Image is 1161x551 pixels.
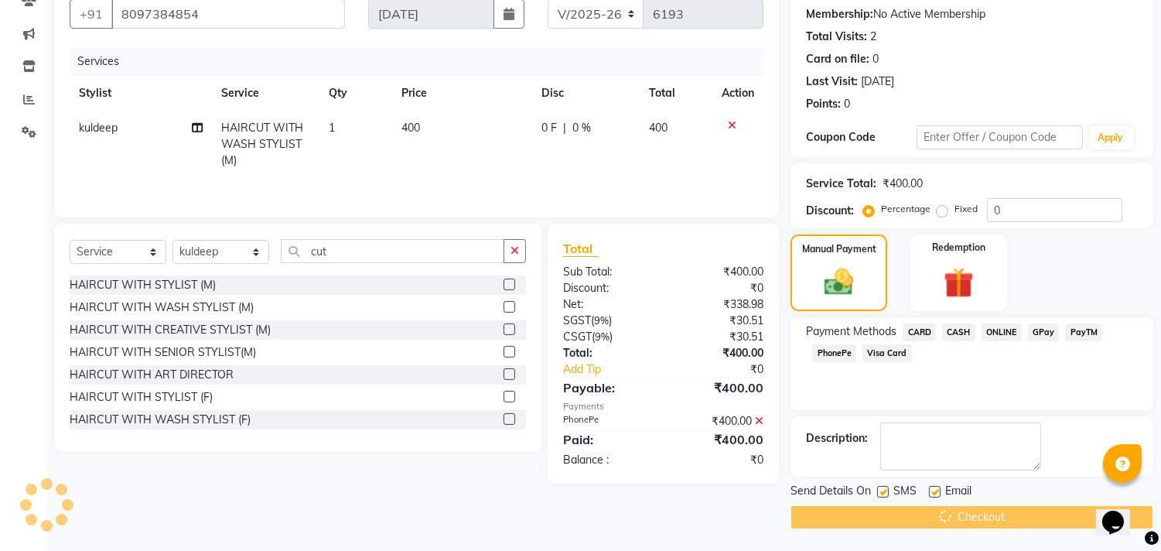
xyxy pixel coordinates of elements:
div: Paid: [551,430,664,449]
iframe: chat widget [1096,489,1146,536]
span: PhonePe [812,344,856,362]
div: HAIRCUT WITH WASH STYLIST (M) [70,299,254,316]
span: ONLINE [982,323,1022,341]
th: Action [712,76,763,111]
div: HAIRCUT WITH WASH STYLIST (F) [70,412,251,428]
div: ₹400.00 [883,176,923,192]
th: Qty [319,76,391,111]
div: ( ) [551,329,664,345]
span: Email [945,483,971,502]
div: Service Total: [806,176,876,192]
div: Discount: [551,280,664,296]
div: ₹400.00 [664,430,776,449]
span: kuldeep [79,121,118,135]
span: 9% [594,314,609,327]
div: ₹0 [682,361,776,378]
span: SMS [893,483,917,502]
label: Redemption [932,241,985,255]
div: ₹338.98 [664,296,776,313]
span: 9% [595,330,610,343]
th: Disc [532,76,640,111]
span: GPay [1028,323,1060,341]
div: HAIRCUT WITH SENIOR STYLIST(M) [70,344,256,361]
span: Payment Methods [806,323,896,340]
span: Send Details On [791,483,871,502]
span: | [563,120,566,136]
div: 0 [872,51,879,67]
th: Total [640,76,713,111]
div: ₹400.00 [664,264,776,280]
div: HAIRCUT WITH CREATIVE STYLIST (M) [70,322,271,338]
div: ₹0 [664,280,776,296]
div: HAIRCUT WITH STYLIST (M) [70,277,216,293]
div: 0 [844,96,850,112]
span: SGST [563,313,591,327]
div: No Active Membership [806,6,1138,22]
span: 400 [401,121,420,135]
div: Card on file: [806,51,869,67]
div: Total: [551,345,664,361]
div: Balance : [551,452,664,468]
div: Net: [551,296,664,313]
input: Search or Scan [281,239,504,263]
div: Sub Total: [551,264,664,280]
div: ₹30.51 [664,313,776,329]
div: ₹400.00 [664,345,776,361]
div: 2 [870,29,876,45]
label: Percentage [881,202,931,216]
div: Total Visits: [806,29,867,45]
div: Payable: [551,378,664,397]
div: HAIRCUT WITH STYLIST (F) [70,389,213,406]
th: Stylist [70,76,212,111]
div: ₹0 [664,452,776,468]
div: Payments [563,400,763,413]
div: Discount: [806,203,854,219]
span: CASH [942,323,975,341]
div: HAIRCUT WITH ART DIRECTOR [70,367,234,383]
div: Points: [806,96,841,112]
button: Apply [1089,126,1133,149]
input: Enter Offer / Coupon Code [917,125,1082,149]
span: PayTM [1065,323,1102,341]
div: Coupon Code [806,129,917,145]
div: ₹30.51 [664,329,776,345]
th: Service [212,76,320,111]
a: Add Tip [551,361,682,378]
div: Last Visit: [806,74,858,90]
div: [DATE] [861,74,894,90]
div: Services [71,47,775,76]
label: Manual Payment [802,242,876,256]
span: 0 % [572,120,591,136]
div: PhonePe [551,413,664,430]
span: 0 F [541,120,557,136]
img: _cash.svg [815,265,862,299]
div: ( ) [551,313,664,329]
span: Total [563,241,599,257]
div: Description: [806,430,868,447]
div: ₹400.00 [664,413,776,430]
span: CARD [903,323,936,341]
span: HAIRCUT WITH WASH STYLIST (M) [221,121,303,167]
th: Price [392,76,532,111]
span: 400 [649,121,668,135]
span: Visa Card [862,344,912,362]
img: _gift.svg [934,264,983,302]
span: CSGT [563,330,592,344]
label: Fixed [954,202,978,216]
div: ₹400.00 [664,378,776,397]
span: 1 [329,121,335,135]
div: Membership: [806,6,873,22]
